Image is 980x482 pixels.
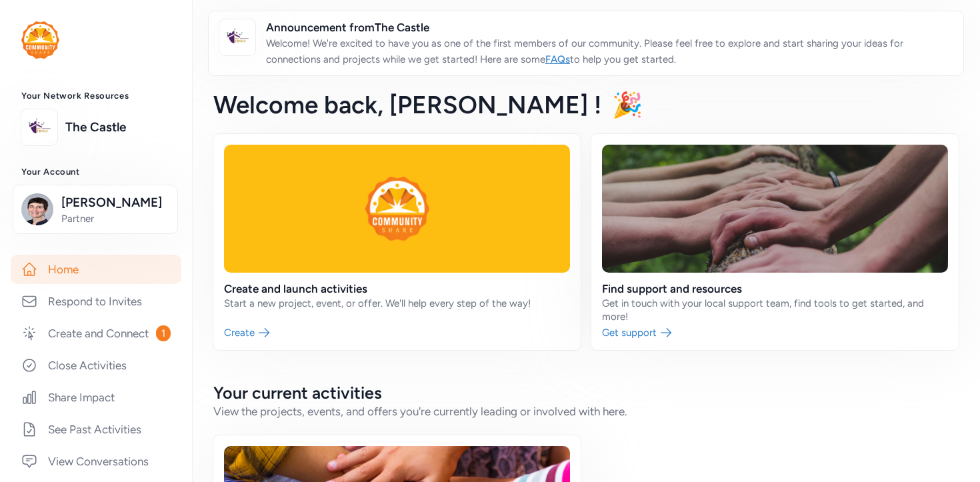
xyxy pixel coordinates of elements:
h2: Your current activities [213,382,959,403]
span: 🎉 [612,90,643,119]
button: [PERSON_NAME]Partner [13,185,178,234]
a: Close Activities [11,351,181,380]
a: View Conversations [11,447,181,476]
a: The Castle [65,118,171,137]
h3: Your Network Resources [21,91,171,101]
a: See Past Activities [11,415,181,444]
span: Welcome back , [PERSON_NAME] ! [213,90,601,119]
a: Share Impact [11,383,181,412]
img: logo [21,21,59,59]
span: 1 [156,325,171,341]
h3: Your Account [21,167,171,177]
span: Partner [61,212,169,225]
img: logo [223,23,252,52]
p: Welcome! We're excited to have you as one of the first members of our community. Please feel free... [266,35,953,67]
span: [PERSON_NAME] [61,193,169,212]
a: Home [11,255,181,284]
img: logo [25,113,54,142]
div: View the projects, events, and offers you're currently leading or involved with here. [213,403,959,419]
a: FAQs [545,53,570,65]
a: Respond to Invites [11,287,181,316]
span: Announcement from The Castle [266,19,953,35]
a: Create and Connect1 [11,319,181,348]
